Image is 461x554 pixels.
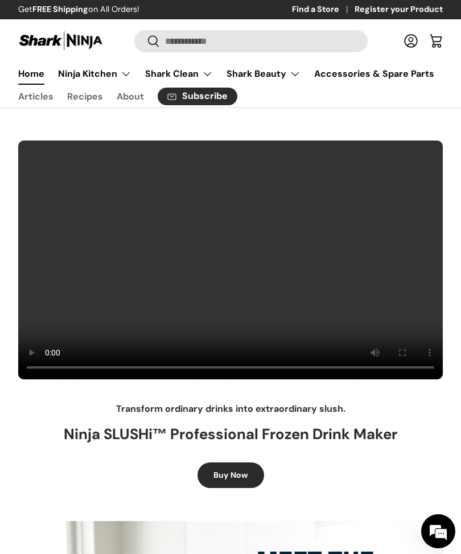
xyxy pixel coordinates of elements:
[197,462,264,488] a: Buy Now
[18,402,443,416] p: Transform ordinary drinks into extraordinary slush.
[18,85,443,108] nav: Secondary
[60,425,401,444] h2: Ninja SLUSHi™ Professional Frozen Drink Maker
[67,85,103,108] a: Recipes
[182,92,228,101] span: Subscribe
[220,63,307,85] summary: Shark Beauty
[292,3,355,16] a: Find a Store
[117,85,144,108] a: About
[158,88,237,105] a: Subscribe
[18,3,139,16] p: Get on All Orders!
[32,4,88,14] strong: FREE Shipping
[18,85,53,108] a: Articles
[314,63,434,85] a: Accessories & Spare Parts
[51,63,138,85] summary: Ninja Kitchen
[18,63,443,85] nav: Primary
[138,63,220,85] summary: Shark Clean
[18,30,104,52] img: Shark Ninja Philippines
[355,3,443,16] a: Register your Product
[18,63,44,85] a: Home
